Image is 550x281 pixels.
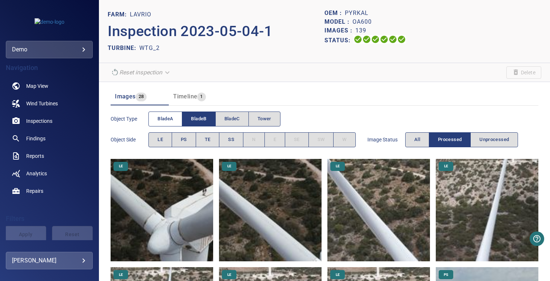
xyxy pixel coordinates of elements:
p: Pyrkal [345,9,368,17]
span: Unable to delete the inspection due to its current status [506,66,541,79]
span: Wind Turbines [26,100,58,107]
button: PS [172,132,196,147]
span: LE [115,164,127,169]
span: Findings [26,135,45,142]
span: bladeA [158,115,173,123]
span: Images [115,93,135,100]
button: TE [196,132,220,147]
div: Unable to reset the inspection due to its current status [108,66,174,79]
p: WTG_2 [139,44,160,52]
div: objectSide [148,132,356,147]
span: Map View [26,82,48,90]
button: Unprocessed [470,132,518,147]
a: inspections noActive [6,112,93,130]
button: bladeA [148,112,182,126]
h4: Filters [6,215,93,222]
span: LE [331,164,344,169]
svg: Data Formatted 100% [362,35,371,44]
span: TE [205,136,211,144]
span: PS [439,272,453,277]
a: analytics noActive [6,165,93,182]
span: Object Side [111,136,148,143]
button: SS [219,132,243,147]
span: LE [223,272,236,277]
p: Images : [324,26,355,35]
div: imageStatus [405,132,518,147]
span: LE [223,164,236,169]
svg: Classification 100% [397,35,406,44]
span: PS [181,136,187,144]
a: repairs noActive [6,182,93,200]
div: [PERSON_NAME] [12,255,87,266]
span: Analytics [26,170,47,177]
button: LE [148,132,172,147]
svg: Matching 100% [388,35,397,44]
span: Tower [258,115,271,123]
button: bladeC [215,112,249,126]
span: Unprocessed [479,136,509,144]
span: LE [115,272,127,277]
span: Image Status [367,136,405,143]
span: bladeB [191,115,206,123]
span: 1 [197,93,206,101]
p: OA600 [352,17,372,26]
span: bladeC [224,115,240,123]
span: Object type [111,115,148,122]
a: map noActive [6,77,93,95]
span: LE [331,272,344,277]
p: OEM : [324,9,345,17]
a: windturbines noActive [6,95,93,112]
div: Reset inspection [108,66,174,79]
span: Repairs [26,187,43,195]
p: FARM: [108,10,130,19]
span: LE [440,164,453,169]
a: reports noActive [6,147,93,165]
span: LE [158,136,163,144]
p: 139 [355,26,366,35]
button: All [405,132,429,147]
img: demo-logo [35,18,64,26]
a: findings noActive [6,130,93,147]
span: Inspections [26,117,52,125]
button: bladeB [182,112,215,126]
span: All [414,136,420,144]
svg: ML Processing 100% [380,35,388,44]
svg: Selecting 100% [371,35,380,44]
div: objectType [148,112,280,126]
span: SS [228,136,234,144]
button: Tower [248,112,280,126]
span: Timeline [173,93,197,100]
p: TURBINE: [108,44,139,52]
p: Status: [324,35,354,46]
svg: Uploading 100% [354,35,362,44]
button: Processed [429,132,471,147]
span: 28 [136,93,147,101]
div: demo [12,44,87,55]
span: Processed [438,136,462,144]
h4: Navigation [6,64,93,71]
em: Reset inspection [119,69,162,76]
div: demo [6,41,93,58]
p: Inspection 2023-05-04-1 [108,20,324,42]
p: Lavrio [130,10,151,19]
p: Model : [324,17,352,26]
span: Reports [26,152,44,160]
